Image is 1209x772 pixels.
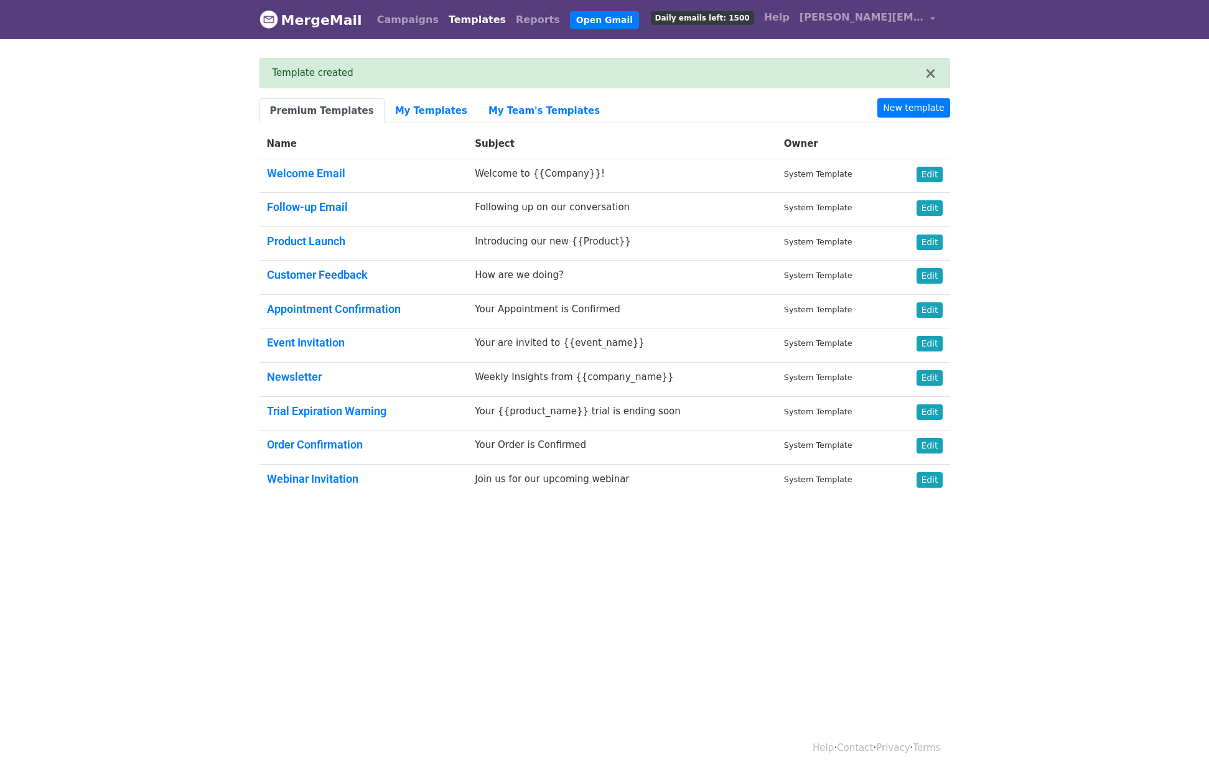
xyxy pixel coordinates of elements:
[267,370,322,383] a: Newsletter
[467,129,777,159] th: Subject
[259,7,362,33] a: MergeMail
[795,5,940,34] a: [PERSON_NAME][EMAIL_ADDRESS][DOMAIN_NAME]
[646,5,759,30] a: Daily emails left: 1500
[917,200,942,216] a: Edit
[267,235,345,248] a: Product Launch
[876,742,910,753] a: Privacy
[267,472,358,485] a: Webinar Invitation
[917,472,942,488] a: Edit
[570,11,639,29] a: Open Gmail
[467,294,777,328] td: Your Appointment is Confirmed
[759,5,795,30] a: Help
[273,66,925,80] div: Template created
[917,336,942,351] a: Edit
[800,10,924,25] span: [PERSON_NAME][EMAIL_ADDRESS][DOMAIN_NAME]
[784,407,852,416] small: System Template
[784,373,852,382] small: System Template
[511,7,565,32] a: Reports
[267,438,363,451] a: Order Confirmation
[777,129,893,159] th: Owner
[259,98,385,124] a: Premium Templates
[784,475,852,484] small: System Template
[784,305,852,314] small: System Template
[784,338,852,348] small: System Template
[467,396,777,430] td: Your {{product_name}} trial is ending soon
[784,169,852,179] small: System Template
[478,98,610,124] a: My Team's Templates
[467,328,777,363] td: Your are invited to {{event_name}}
[267,336,345,349] a: Event Invitation
[784,271,852,280] small: System Template
[924,66,936,81] button: ×
[651,11,754,25] span: Daily emails left: 1500
[259,129,468,159] th: Name
[267,302,401,315] a: Appointment Confirmation
[877,98,950,118] a: New template
[917,438,942,453] a: Edit
[467,464,777,498] td: Join us for our upcoming webinar
[917,302,942,318] a: Edit
[917,404,942,420] a: Edit
[467,363,777,397] td: Weekly Insights from {{company_name}}
[467,430,777,465] td: Your Order is Confirmed
[784,440,852,450] small: System Template
[917,167,942,182] a: Edit
[259,10,278,29] img: MergeMail logo
[444,7,511,32] a: Templates
[372,7,444,32] a: Campaigns
[913,742,940,753] a: Terms
[917,235,942,250] a: Edit
[784,237,852,246] small: System Template
[467,193,777,227] td: Following up on our conversation
[917,268,942,284] a: Edit
[385,98,478,124] a: My Templates
[467,226,777,261] td: Introducing our new {{Product}}
[267,167,345,180] a: Welcome Email
[267,404,386,417] a: Trial Expiration Warning
[837,742,873,753] a: Contact
[267,268,368,281] a: Customer Feedback
[917,370,942,386] a: Edit
[784,203,852,212] small: System Template
[467,261,777,295] td: How are we doing?
[813,742,834,753] a: Help
[267,200,348,213] a: Follow-up Email
[467,159,777,193] td: Welcome to {{Company}}!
